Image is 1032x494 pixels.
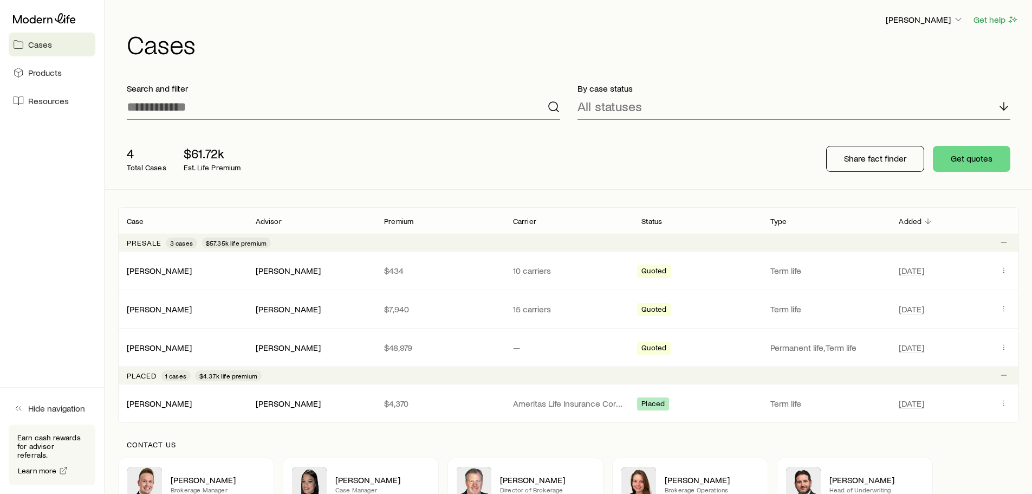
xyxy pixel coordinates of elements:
div: [PERSON_NAME] [127,342,192,354]
p: 15 carriers [513,304,625,315]
p: Total Cases [127,163,166,172]
p: Case [127,217,144,226]
span: 1 cases [165,371,186,380]
span: 3 cases [170,239,193,247]
div: [PERSON_NAME] [256,342,321,354]
p: $4,370 [384,398,496,409]
p: Director of Brokerage [500,485,594,494]
div: Earn cash rewards for advisor referrals.Learn more [9,425,95,485]
p: Carrier [513,217,536,226]
span: [DATE] [899,304,924,315]
span: Quoted [641,266,666,278]
p: Presale [127,239,161,247]
span: [DATE] [899,265,924,276]
span: [DATE] [899,342,924,353]
p: [PERSON_NAME] [500,474,594,485]
p: $48,979 [384,342,496,353]
p: Term life [770,265,882,276]
p: Added [899,217,921,226]
div: Client cases [118,207,1019,423]
a: Products [9,61,95,85]
p: 4 [127,146,166,161]
button: [PERSON_NAME] [885,14,964,27]
button: Hide navigation [9,396,95,420]
p: Share fact finder [844,153,906,164]
p: Brokerage Manager [171,485,265,494]
a: [PERSON_NAME] [127,342,192,352]
div: [PERSON_NAME] [127,265,192,277]
span: $4.37k life premium [199,371,257,380]
p: Advisor [256,217,282,226]
span: Hide navigation [28,403,85,414]
a: [PERSON_NAME] [127,398,192,408]
div: [PERSON_NAME] [127,398,192,409]
div: [PERSON_NAME] [256,398,321,409]
p: Earn cash rewards for advisor referrals. [17,433,87,459]
p: By case status [577,83,1011,94]
p: — [513,342,625,353]
span: Quoted [641,343,666,355]
p: Permanent life, Term life [770,342,882,353]
a: [PERSON_NAME] [127,265,192,275]
p: Status [641,217,662,226]
p: Est. Life Premium [184,163,241,172]
p: Premium [384,217,413,226]
a: Cases [9,33,95,56]
p: [PERSON_NAME] [665,474,759,485]
p: 10 carriers [513,265,625,276]
button: Share fact finder [826,146,924,172]
p: Term life [770,398,882,409]
span: Learn more [18,467,57,474]
span: [DATE] [899,398,924,409]
p: Type [770,217,787,226]
span: Resources [28,95,69,106]
p: [PERSON_NAME] [171,474,265,485]
p: Brokerage Operations [665,485,759,494]
p: All statuses [577,99,642,114]
h1: Cases [127,31,1019,57]
button: Get help [973,14,1019,26]
a: Resources [9,89,95,113]
p: $61.72k [184,146,241,161]
span: Placed [641,399,665,410]
p: Ameritas Life Insurance Corp. (Ameritas) [513,398,625,409]
p: Head of Underwriting [829,485,924,494]
p: Case Manager [335,485,430,494]
span: $57.35k life premium [206,239,267,247]
p: Search and filter [127,83,560,94]
div: [PERSON_NAME] [256,265,321,277]
div: [PERSON_NAME] [127,304,192,315]
button: Get quotes [933,146,1010,172]
p: $7,940 [384,304,496,315]
p: [PERSON_NAME] [886,14,964,25]
span: Quoted [641,305,666,316]
span: Products [28,67,62,78]
p: Term life [770,304,882,315]
span: Cases [28,39,52,50]
a: [PERSON_NAME] [127,304,192,314]
p: [PERSON_NAME] [335,474,430,485]
p: Contact us [127,440,1010,449]
p: [PERSON_NAME] [829,474,924,485]
p: $434 [384,265,496,276]
p: Placed [127,371,157,380]
div: [PERSON_NAME] [256,304,321,315]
